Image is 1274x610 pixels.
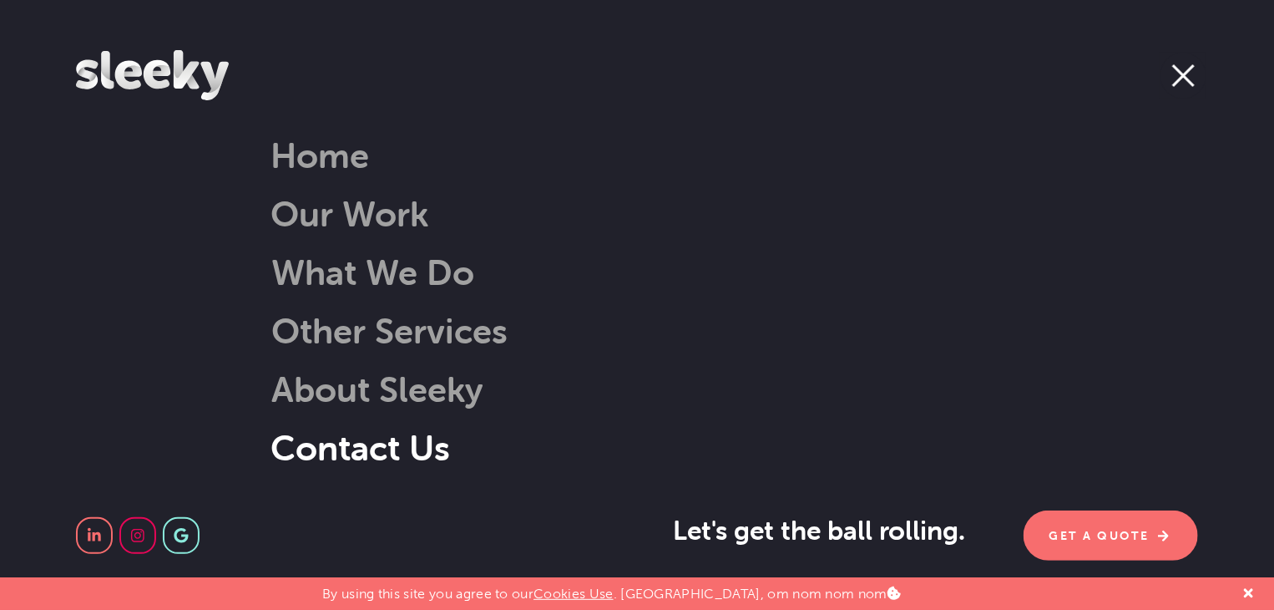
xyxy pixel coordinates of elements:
a: Get A Quote [1024,511,1197,561]
a: What We Do [229,251,474,293]
a: Other Services [229,309,508,352]
p: By using this site you agree to our . [GEOGRAPHIC_DATA], om nom nom nom [322,577,901,602]
a: Cookies Use [533,586,614,602]
a: Contact Us [270,426,450,469]
a: Our Work [270,192,428,235]
a: About Sleeky [229,368,483,410]
a: Home [270,134,369,176]
span: . [960,516,967,546]
img: Sleeky Web Design Newcastle [76,50,228,100]
span: Let's get the ball rolling [673,514,965,546]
